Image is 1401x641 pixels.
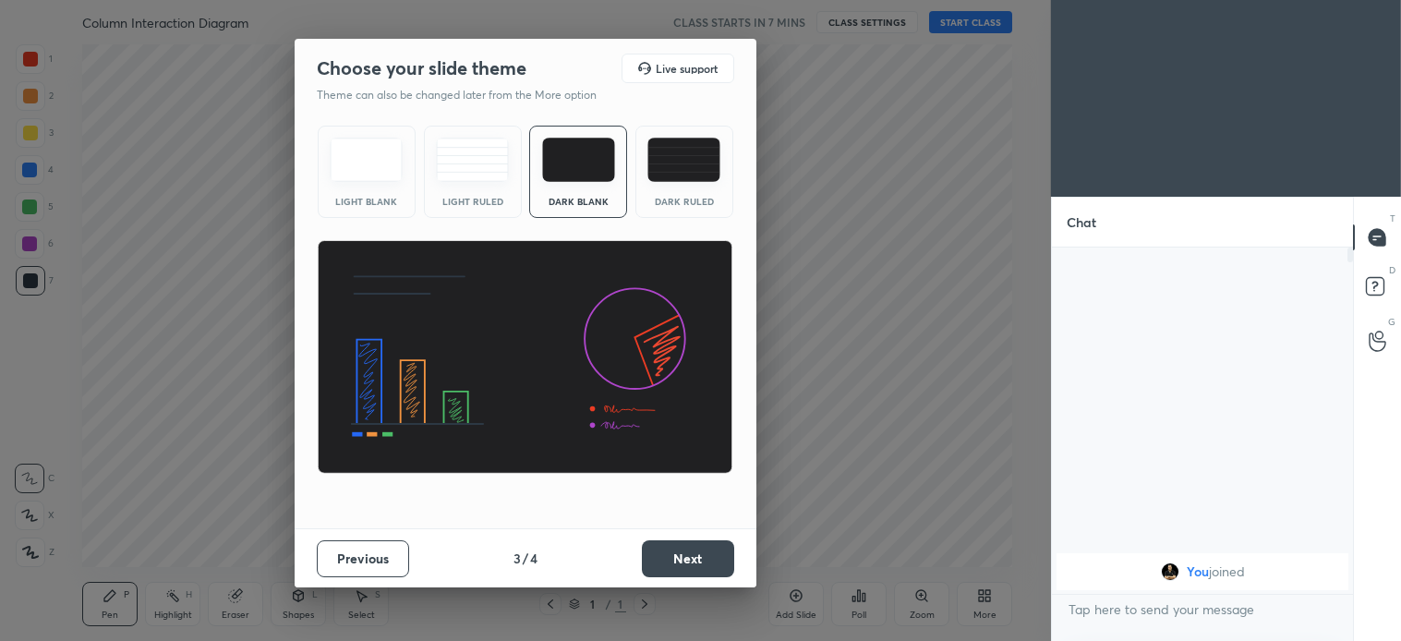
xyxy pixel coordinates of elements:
[530,549,537,568] h4: 4
[656,63,718,74] h5: Live support
[317,540,409,577] button: Previous
[1389,263,1395,277] p: D
[1390,212,1395,225] p: T
[647,197,721,206] div: Dark Ruled
[317,240,733,475] img: darkThemeBanner.d06ce4a2.svg
[647,138,720,182] img: darkRuledTheme.de295e13.svg
[330,138,403,182] img: lightTheme.e5ed3b09.svg
[1052,550,1353,594] div: grid
[642,540,734,577] button: Next
[317,87,616,103] p: Theme can also be changed later from the More option
[542,138,615,182] img: darkTheme.f0cc69e5.svg
[1186,564,1208,579] span: You
[330,197,404,206] div: Light Blank
[436,138,509,182] img: lightRuledTheme.5fabf969.svg
[436,197,510,206] div: Light Ruled
[1160,562,1178,581] img: 8ba2db41279241c68bfad93131dcbbfe.jpg
[1208,564,1244,579] span: joined
[1052,198,1111,247] p: Chat
[513,549,521,568] h4: 3
[317,56,526,80] h2: Choose your slide theme
[523,549,528,568] h4: /
[1388,315,1395,329] p: G
[541,197,615,206] div: Dark Blank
